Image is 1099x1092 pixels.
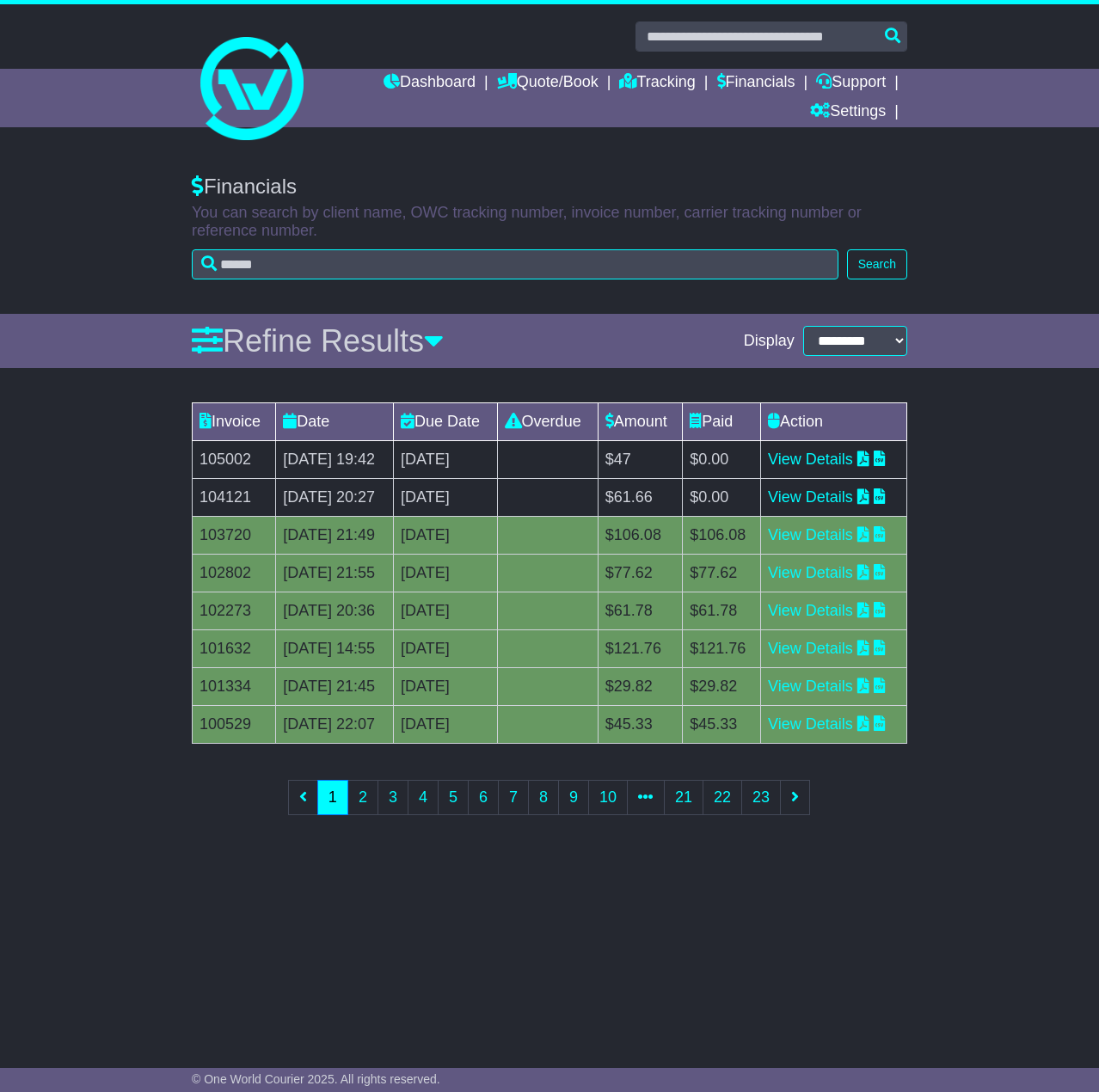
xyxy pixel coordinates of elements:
[394,668,498,706] td: [DATE]
[598,555,682,592] td: $77.62
[598,517,682,555] td: $106.08
[193,517,276,555] td: 103720
[598,706,682,744] td: $45.33
[394,630,498,668] td: [DATE]
[598,668,682,706] td: $29.82
[193,441,276,479] td: 105002
[768,678,853,695] a: View Details
[408,780,439,815] a: 4
[276,555,394,592] td: [DATE] 21:55
[498,780,529,815] a: 7
[468,780,499,815] a: 6
[768,488,853,506] a: View Details
[768,715,853,733] a: View Details
[683,668,761,706] td: $29.82
[276,441,394,479] td: [DATE] 19:42
[598,592,682,630] td: $61.78
[741,780,781,815] a: 23
[683,630,761,668] td: $121.76
[193,592,276,630] td: 102273
[703,780,742,815] a: 22
[276,592,394,630] td: [DATE] 20:36
[744,332,795,351] span: Display
[193,706,276,744] td: 100529
[683,441,761,479] td: $0.00
[193,403,276,441] td: Invoice
[497,69,599,98] a: Quote/Book
[683,592,761,630] td: $61.78
[193,555,276,592] td: 102802
[192,204,907,241] p: You can search by client name, OWC tracking number, invoice number, carrier tracking number or re...
[810,98,886,127] a: Settings
[683,403,761,441] td: Paid
[192,323,444,359] a: Refine Results
[717,69,795,98] a: Financials
[394,403,498,441] td: Due Date
[394,706,498,744] td: [DATE]
[497,403,598,441] td: Overdue
[683,479,761,517] td: $0.00
[558,780,589,815] a: 9
[192,175,907,199] div: Financials
[394,479,498,517] td: [DATE]
[768,640,853,657] a: View Details
[847,249,907,279] button: Search
[768,526,853,543] a: View Details
[683,555,761,592] td: $77.62
[276,479,394,517] td: [DATE] 20:27
[347,780,378,815] a: 2
[683,517,761,555] td: $106.08
[816,69,886,98] a: Support
[276,517,394,555] td: [DATE] 21:49
[276,630,394,668] td: [DATE] 14:55
[317,780,348,815] a: 1
[768,602,853,619] a: View Details
[683,706,761,744] td: $45.33
[760,403,906,441] td: Action
[394,441,498,479] td: [DATE]
[598,441,682,479] td: $47
[384,69,476,98] a: Dashboard
[598,403,682,441] td: Amount
[619,69,695,98] a: Tracking
[193,630,276,668] td: 101632
[588,780,628,815] a: 10
[438,780,469,815] a: 5
[378,780,408,815] a: 3
[193,668,276,706] td: 101334
[394,517,498,555] td: [DATE]
[276,668,394,706] td: [DATE] 21:45
[664,780,703,815] a: 21
[528,780,559,815] a: 8
[394,555,498,592] td: [DATE]
[394,592,498,630] td: [DATE]
[768,451,853,468] a: View Details
[598,479,682,517] td: $61.66
[768,564,853,581] a: View Details
[193,479,276,517] td: 104121
[276,403,394,441] td: Date
[192,1072,440,1086] span: © One World Courier 2025. All rights reserved.
[598,630,682,668] td: $121.76
[276,706,394,744] td: [DATE] 22:07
